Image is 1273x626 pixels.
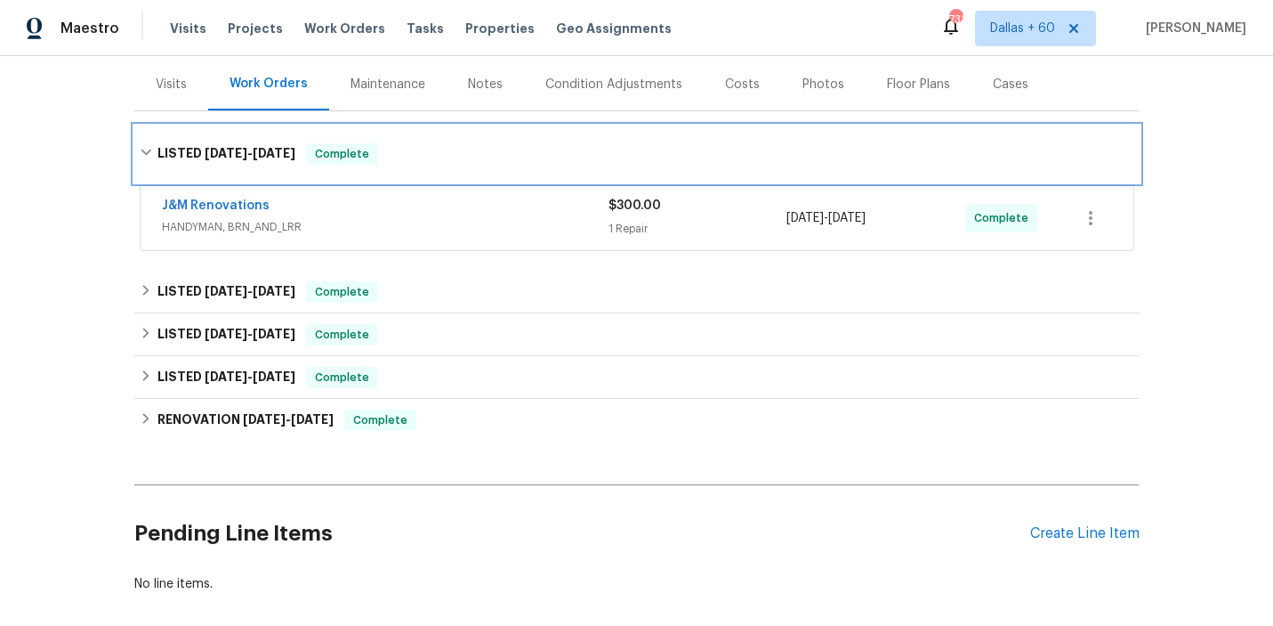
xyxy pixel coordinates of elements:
[157,410,334,431] h6: RENOVATION
[253,328,295,340] span: [DATE]
[802,76,844,93] div: Photos
[134,271,1140,313] div: LISTED [DATE]-[DATE]Complete
[556,20,672,37] span: Geo Assignments
[205,370,247,383] span: [DATE]
[608,220,787,238] div: 1 Repair
[205,285,247,297] span: [DATE]
[407,22,444,35] span: Tasks
[205,285,295,297] span: -
[205,328,247,340] span: [DATE]
[786,212,824,224] span: [DATE]
[253,147,295,159] span: [DATE]
[157,143,295,165] h6: LISTED
[291,413,334,426] span: [DATE]
[308,145,376,163] span: Complete
[205,147,247,159] span: [DATE]
[990,20,1055,37] span: Dallas + 60
[162,199,270,212] a: J&M Renovations
[346,411,415,429] span: Complete
[230,75,308,93] div: Work Orders
[308,326,376,344] span: Complete
[468,76,503,93] div: Notes
[134,126,1140,183] div: LISTED [DATE]-[DATE]Complete
[157,367,295,388] h6: LISTED
[308,369,376,386] span: Complete
[465,20,535,37] span: Properties
[545,76,682,93] div: Condition Adjustments
[134,399,1140,442] div: RENOVATION [DATE]-[DATE]Complete
[786,209,866,227] span: -
[243,413,334,426] span: -
[993,76,1028,93] div: Cases
[170,20,206,37] span: Visits
[253,370,295,383] span: [DATE]
[350,76,425,93] div: Maintenance
[949,11,962,28] div: 731
[974,209,1035,227] span: Complete
[608,199,661,212] span: $300.00
[157,324,295,346] h6: LISTED
[205,328,295,340] span: -
[134,575,1140,593] div: No line items.
[157,281,295,303] h6: LISTED
[60,20,119,37] span: Maestro
[156,76,187,93] div: Visits
[205,370,295,383] span: -
[205,147,295,159] span: -
[725,76,760,93] div: Costs
[134,356,1140,399] div: LISTED [DATE]-[DATE]Complete
[308,283,376,301] span: Complete
[887,76,950,93] div: Floor Plans
[134,313,1140,356] div: LISTED [DATE]-[DATE]Complete
[134,492,1030,575] h2: Pending Line Items
[1030,525,1140,542] div: Create Line Item
[304,20,385,37] span: Work Orders
[828,212,866,224] span: [DATE]
[243,413,286,426] span: [DATE]
[253,285,295,297] span: [DATE]
[228,20,283,37] span: Projects
[1139,20,1246,37] span: [PERSON_NAME]
[162,218,608,236] span: HANDYMAN, BRN_AND_LRR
